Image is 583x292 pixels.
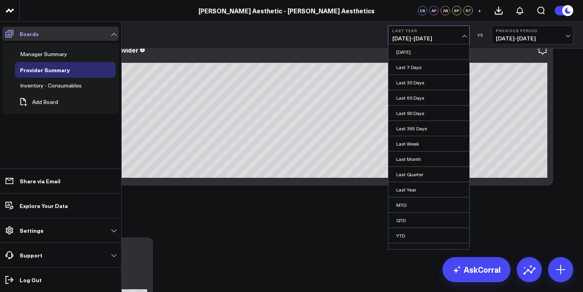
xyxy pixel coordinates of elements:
[388,75,469,90] a: Last 30 Days
[388,26,470,44] button: Last Year[DATE]-[DATE]
[20,227,44,234] p: Settings
[388,228,469,243] a: YTD
[496,35,569,42] span: [DATE] - [DATE]
[15,46,84,62] a: Manager SummaryOpen board menu
[18,81,84,90] div: Inventory - Consumables
[418,6,427,15] div: CS
[20,252,42,258] p: Support
[388,151,469,166] a: Last Month
[452,6,461,15] div: SP
[475,6,484,15] button: +
[32,99,58,105] span: Add Board
[388,243,469,258] a: Custom Dates
[388,136,469,151] a: Last Week
[15,78,98,93] a: Inventory - ConsumablesOpen board menu
[392,28,465,33] b: Last Year
[441,6,450,15] div: JW
[2,273,119,287] a: Log Out
[388,44,469,59] a: [DATE]
[388,121,469,136] a: Last 365 Days
[443,257,510,282] a: AskCorral
[478,8,481,13] span: +
[463,6,473,15] div: RT
[20,178,60,184] p: Share via Email
[388,90,469,105] a: Last 60 Days
[18,65,72,75] div: Provider Summary
[496,28,569,33] b: Previous Period
[429,6,439,15] div: AF
[474,33,488,37] div: VS
[15,93,62,111] button: Add Board
[18,49,69,59] div: Manager Summary
[492,26,573,44] button: Previous Period[DATE]-[DATE]
[388,197,469,212] a: MTD
[20,277,42,283] p: Log Out
[388,213,469,228] a: QTD
[199,6,375,15] a: [PERSON_NAME] Aesthetic - [PERSON_NAME] Aesthetics
[15,62,87,78] a: Provider SummaryOpen board menu
[20,31,39,37] p: Boards
[388,106,469,120] a: Last 90 Days
[20,203,68,209] p: Explore Your Data
[388,60,469,75] a: Last 7 Days
[388,167,469,182] a: Last Quarter
[388,182,469,197] a: Last Year
[392,35,465,42] span: [DATE] - [DATE]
